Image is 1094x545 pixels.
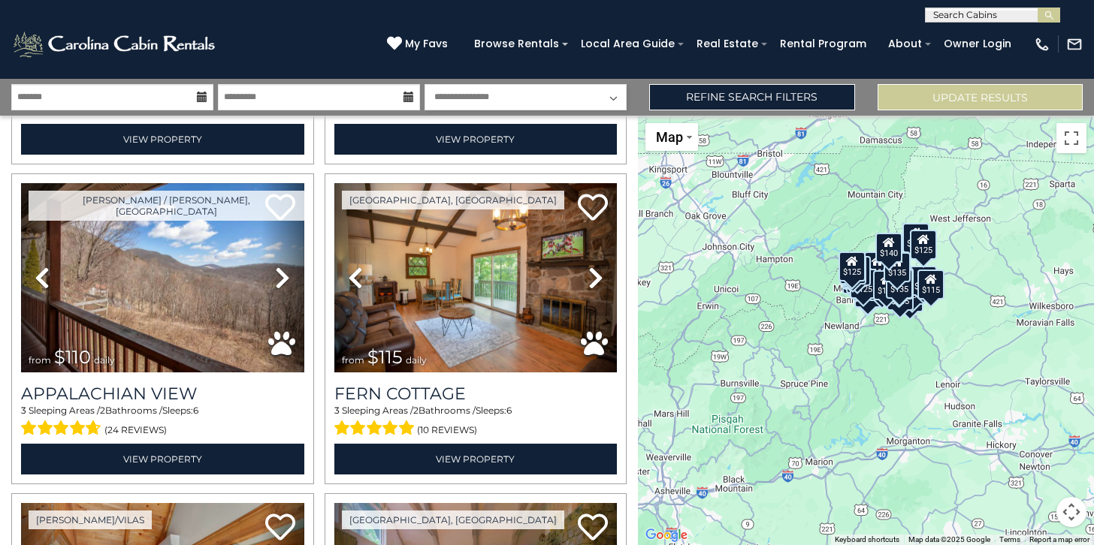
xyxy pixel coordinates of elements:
[910,266,937,296] div: $130
[908,535,990,543] span: Map data ©2025 Google
[342,191,564,209] a: [GEOGRAPHIC_DATA], [GEOGRAPHIC_DATA]
[21,404,304,440] div: Sleeping Areas / Bathrooms / Sleeps:
[1029,535,1089,543] a: Report a map error
[884,252,911,282] div: $135
[342,354,364,366] span: from
[467,32,567,56] a: Browse Rentals
[902,223,929,253] div: $110
[334,183,618,372] img: thumbnail_163276232.jpeg
[100,405,105,416] span: 2
[94,354,115,366] span: daily
[21,405,26,416] span: 3
[265,512,295,544] a: Add to favorites
[21,444,304,474] a: View Property
[999,535,1020,543] a: Terms
[193,405,198,416] span: 6
[342,510,564,529] a: [GEOGRAPHIC_DATA], [GEOGRAPHIC_DATA]
[21,124,304,155] a: View Property
[839,254,866,285] div: $135
[54,346,91,368] span: $110
[878,84,1083,110] button: Update Results
[873,270,900,300] div: $125
[887,281,914,311] div: $145
[29,191,304,221] a: [PERSON_NAME] / [PERSON_NAME], [GEOGRAPHIC_DATA]
[21,384,304,404] a: Appalachian View
[334,384,618,404] a: Fern Cottage
[1034,36,1050,53] img: phone-regular-white.png
[649,84,854,110] a: Refine Search Filters
[417,420,477,440] span: (10 reviews)
[29,354,51,366] span: from
[334,444,618,474] a: View Property
[104,420,167,440] span: (24 reviews)
[886,269,913,299] div: $135
[689,32,766,56] a: Real Estate
[405,36,448,52] span: My Favs
[863,251,890,282] div: $115
[1056,123,1086,153] button: Toggle fullscreen view
[838,251,865,282] div: $125
[413,405,419,416] span: 2
[573,32,682,56] a: Local Area Guide
[406,354,427,366] span: daily
[367,346,403,368] span: $115
[936,32,1019,56] a: Owner Login
[909,230,936,260] div: $125
[881,32,929,56] a: About
[334,124,618,155] a: View Property
[21,183,304,372] img: thumbnail_163266669.jpeg
[387,36,452,53] a: My Favs
[1056,497,1086,527] button: Map camera controls
[29,510,152,529] a: [PERSON_NAME]/Vilas
[334,404,618,440] div: Sleeping Areas / Bathrooms / Sleeps:
[506,405,512,416] span: 6
[844,256,871,286] div: $125
[11,29,219,59] img: White-1-2.png
[334,405,340,416] span: 3
[917,269,944,300] div: $115
[1066,36,1083,53] img: mail-regular-white.png
[642,525,691,545] a: Open this area in Google Maps (opens a new window)
[875,233,902,263] div: $140
[772,32,874,56] a: Rental Program
[656,129,683,145] span: Map
[835,534,899,545] button: Keyboard shortcuts
[645,123,698,151] button: Change map style
[642,525,691,545] img: Google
